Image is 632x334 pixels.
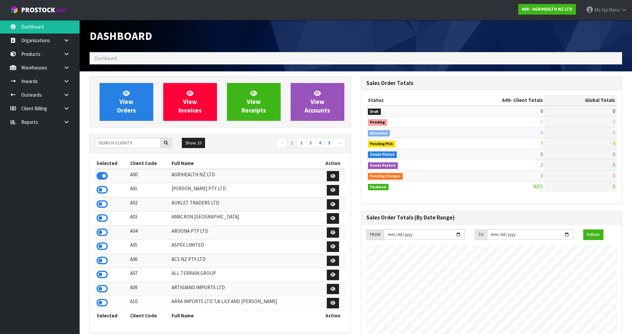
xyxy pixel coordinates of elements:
[170,197,320,211] td: AUKLET TRADERS LTD
[583,229,603,240] button: Refresh
[544,95,617,106] th: Global Totals
[368,151,397,158] span: Goods Picked
[95,158,128,169] th: Selected
[613,108,615,114] span: 0
[225,138,346,149] nav: Page navigation
[178,89,202,114] span: View Invoices
[334,138,345,148] a: →
[613,140,615,146] span: 0
[170,183,320,198] td: [PERSON_NAME] PTY LTD
[297,138,306,148] a: 2
[315,138,325,148] a: 4
[170,211,320,226] td: AMACRON [GEOGRAPHIC_DATA]
[128,197,170,211] td: A02
[540,140,543,146] span: 7
[533,183,543,190] span: 8255
[613,129,615,136] span: 0
[287,138,297,148] a: 1
[540,162,543,168] span: 2
[128,240,170,254] td: A05
[609,7,620,13] span: Mana
[95,138,161,148] input: Search clients
[540,108,543,114] span: 0
[128,225,170,240] td: A04
[227,83,281,121] a: ViewReceipts
[613,151,615,157] span: 0
[182,138,205,148] button: Show: 10
[100,83,153,121] a: ViewOrders
[449,95,544,106] th: - Client Totals
[368,141,396,147] span: Pending Pick
[320,310,346,321] th: Action
[128,310,170,321] th: Client Code
[10,6,18,14] img: cube-alt.png
[128,211,170,226] td: A03
[163,83,217,121] a: ViewInvoices
[95,310,128,321] th: Selected
[306,138,316,148] a: 3
[540,151,543,157] span: 0
[613,119,615,125] span: 0
[368,109,381,115] span: Draft
[128,296,170,310] td: A10
[170,240,320,254] td: ASPEX LIMITED
[291,83,344,121] a: ViewAccounts
[56,7,67,14] small: WMS
[613,162,615,168] span: 0
[368,119,387,126] span: Pending
[170,225,320,240] td: AROONA PTY LTD
[128,158,170,169] th: Client Code
[117,89,136,114] span: View Orders
[21,6,55,14] span: ProStock
[95,55,117,61] span: Dashboard
[540,129,543,136] span: 0
[366,80,617,86] h3: Sales Order Totals
[170,310,320,321] th: Full Name
[613,183,615,190] span: 0
[368,184,389,191] span: Finalised
[170,158,320,169] th: Full Name
[170,296,320,310] td: ARRA IMPORTS LTD T/A LILY AND [PERSON_NAME]
[613,173,615,179] span: 0
[540,119,543,125] span: 0
[305,89,330,114] span: View Accounts
[276,138,288,148] a: ←
[366,214,617,221] h3: Sales Order Totals (By Date Range)
[170,169,320,183] td: AGRIHEALTH NZ LTD
[595,7,608,13] span: Ma Epi
[128,282,170,296] td: A09
[368,173,403,180] span: Pending Charges
[128,268,170,282] td: A07
[366,95,449,106] th: Status
[170,282,320,296] td: ARTIGIANO IMPORTS LTD
[170,268,320,282] td: ALL TERRAIN GROUP
[128,169,170,183] td: A00
[128,183,170,198] td: A01
[242,89,266,114] span: View Receipts
[502,97,510,103] span: A00
[368,130,390,137] span: Allocated
[320,158,346,169] th: Action
[128,254,170,268] td: A06
[170,254,320,268] td: ACS NZ PTY LTD
[368,162,398,169] span: Goods Packed
[366,229,384,240] div: FROM
[518,4,576,15] a: A00 - AGRIHEALTH NZ LTD
[475,229,487,240] div: TO
[90,29,152,43] span: Dashboard
[324,138,334,148] a: 5
[540,173,543,179] span: 0
[522,6,572,12] strong: A00 - AGRIHEALTH NZ LTD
